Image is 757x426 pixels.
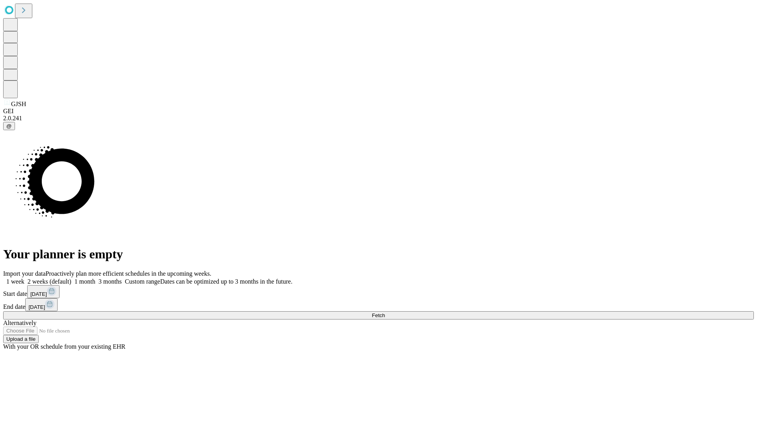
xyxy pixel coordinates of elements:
button: Upload a file [3,335,39,343]
span: Fetch [372,312,385,318]
span: GJSH [11,101,26,107]
div: Start date [3,285,754,298]
span: 1 week [6,278,24,285]
span: 3 months [99,278,122,285]
span: Import your data [3,270,46,277]
span: [DATE] [28,304,45,310]
button: [DATE] [25,298,58,311]
span: With your OR schedule from your existing EHR [3,343,125,350]
div: GEI [3,108,754,115]
span: 2 weeks (default) [28,278,71,285]
span: 1 month [75,278,95,285]
h1: Your planner is empty [3,247,754,262]
div: 2.0.241 [3,115,754,122]
button: Fetch [3,311,754,319]
button: @ [3,122,15,130]
span: Alternatively [3,319,36,326]
span: Proactively plan more efficient schedules in the upcoming weeks. [46,270,211,277]
span: Dates can be optimized up to 3 months in the future. [160,278,292,285]
div: End date [3,298,754,311]
button: [DATE] [27,285,60,298]
span: @ [6,123,12,129]
span: Custom range [125,278,160,285]
span: [DATE] [30,291,47,297]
